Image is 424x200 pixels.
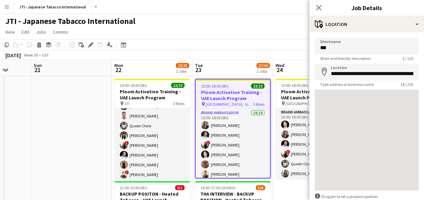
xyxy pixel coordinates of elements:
[3,28,18,36] a: View
[5,16,135,26] h1: JTI - Japanese Tabacco International
[315,82,379,87] span: Type address or business name
[113,66,123,74] span: 22
[42,53,49,58] div: GST
[53,29,68,35] span: Comms
[206,141,210,145] span: !
[196,89,270,101] h3: Ploom Activation Training - UAE Launch Program
[124,101,130,106] span: JTI
[36,29,46,35] span: Jobs
[315,193,419,200] div: Drag pin to set a pinpoint position
[50,28,71,36] a: Comms
[34,62,42,68] span: Sun
[256,63,270,68] span: 27/30
[14,0,92,13] button: JTI - Japanese Tabacco International
[251,84,264,89] span: 22/22
[114,89,190,101] h3: Ploom Activation Training - UAE Launch Program
[114,79,190,178] app-job-card: 10:00-18:00 (8h)22/22Ploom Activation Training - UAE Launch Program JTI3 Roles[PERSON_NAME][PERSO...
[33,66,42,74] span: 21
[257,69,270,74] div: 2 Jobs
[200,185,235,190] span: 16:00-17:30 (1h30m)
[120,185,147,190] span: 12:00-20:00 (8h)
[125,141,129,145] span: !
[397,56,419,61] span: 3 / 120
[5,29,15,35] span: View
[176,63,189,68] span: 22/23
[194,66,203,74] span: 23
[176,69,189,74] div: 2 Jobs
[120,83,147,88] span: 10:00-18:00 (8h)
[395,82,419,87] span: 14 / 255
[256,185,265,190] span: 5/8
[175,185,185,190] span: 0/1
[309,3,424,12] h3: Job Details
[205,102,253,107] span: [GEOGRAPHIC_DATA] - locations TBC
[22,29,29,35] span: Edit
[276,79,351,178] app-job-card: 10:00-18:00 (8h)22/22Ploom Activation Training - UAE Launch Program [GEOGRAPHIC_DATA] - locations...
[33,28,49,36] a: Jobs
[19,28,32,36] a: Edit
[5,52,21,59] div: [DATE]
[281,83,308,88] span: 10:00-18:00 (8h)
[286,150,290,154] span: !
[173,101,185,106] span: 3 Roles
[195,79,271,178] app-job-card: 10:00-18:00 (8h)22/22Ploom Activation Training - UAE Launch Program [GEOGRAPHIC_DATA] - locations...
[276,62,284,68] span: Wed
[275,66,284,74] span: 24
[276,89,351,101] h3: Ploom Activation Training - UAE Launch Program
[253,102,264,107] span: 3 Roles
[125,170,129,174] span: !
[195,62,203,68] span: Tue
[309,16,424,32] div: Location
[285,101,334,106] span: [GEOGRAPHIC_DATA] - locations TBC
[171,83,185,88] span: 22/22
[201,84,228,89] span: 10:00-18:00 (8h)
[22,53,39,58] span: Week 38
[114,62,123,68] span: Mon
[315,56,376,61] span: Short and friendly description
